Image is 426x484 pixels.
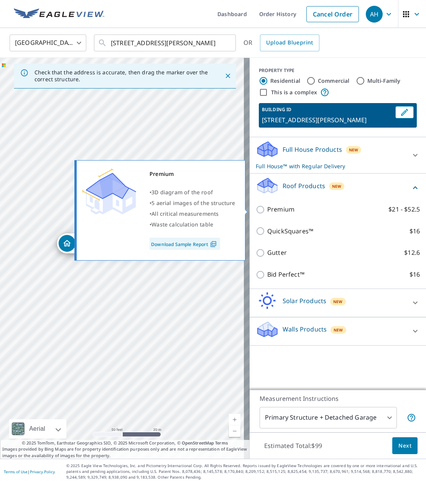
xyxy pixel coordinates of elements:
input: Search by address or latitude-longitude [111,32,220,54]
div: Solar ProductsNew [256,292,420,314]
div: Premium [150,169,235,179]
span: Upload Blueprint [266,38,313,48]
span: Your report will include the primary structure and a detached garage if one exists. [407,413,416,422]
span: New [334,327,343,333]
p: Solar Products [283,296,326,305]
p: Estimated Total: $99 [258,437,328,454]
p: BUILDING ID [262,106,291,113]
p: Roof Products [283,181,325,190]
label: This is a complex [271,89,317,96]
div: Aerial [27,419,48,438]
div: Walls ProductsNew [256,320,420,342]
a: Terms of Use [4,469,28,474]
div: AH [366,6,383,23]
a: Current Level 19, Zoom In [229,414,240,425]
span: New [332,183,342,189]
span: © 2025 TomTom, Earthstar Geographics SIO, © 2025 Microsoft Corporation, © [22,440,228,446]
div: [GEOGRAPHIC_DATA] [10,32,86,54]
p: $16 [410,270,420,279]
span: 5 aerial images of the structure [151,199,235,207]
label: Commercial [318,77,350,85]
span: Next [398,441,411,451]
div: Primary Structure + Detached Garage [260,407,397,428]
a: OpenStreetMap [182,440,214,446]
span: 3D diagram of the roof [151,189,213,196]
span: New [333,299,343,305]
div: Full House ProductsNewFull House™ with Regular Delivery [256,140,420,170]
button: Close [223,71,233,81]
div: OR [243,34,319,51]
div: • [150,208,235,219]
div: Roof ProductsNew [256,177,420,199]
span: Waste calculation table [151,221,213,228]
label: Residential [270,77,300,85]
img: Premium [82,169,136,215]
p: $21 - $52.5 [388,205,420,214]
p: | [4,469,55,474]
div: PROPERTY TYPE [259,67,417,74]
p: QuickSquares™ [267,226,313,236]
a: Current Level 19, Zoom Out [229,425,240,437]
a: Download Sample Report [150,238,220,250]
p: Full House™ with Regular Delivery [256,162,406,170]
p: $12.6 [404,248,420,258]
p: Full House Products [283,145,342,154]
p: Bid Perfect™ [267,270,304,279]
p: Walls Products [283,325,327,334]
p: Gutter [267,248,287,258]
a: Upload Blueprint [260,34,319,51]
div: Aerial [9,419,66,438]
p: Premium [267,205,294,214]
div: • [150,187,235,198]
a: Terms [215,440,228,446]
div: Dropped pin, building 1, Residential property, 1635 Ludwig Rd Snohomish, WA 98290 [57,233,187,257]
p: © 2025 Eagle View Technologies, Inc. and Pictometry International Corp. All Rights Reserved. Repo... [66,463,422,480]
div: • [150,219,235,230]
img: EV Logo [14,8,104,20]
button: Edit building 1 [395,106,414,118]
label: Multi-Family [367,77,401,85]
a: Privacy Policy [30,469,55,474]
a: Cancel Order [306,6,359,22]
button: Next [392,437,418,454]
img: Pdf Icon [208,241,219,248]
p: Measurement Instructions [260,394,416,403]
p: $16 [410,226,420,236]
span: All critical measurements [151,210,219,217]
p: Check that the address is accurate, then drag the marker over the correct structure. [35,69,211,83]
div: • [150,198,235,208]
p: [STREET_ADDRESS][PERSON_NAME] [262,115,392,125]
span: New [349,147,359,153]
